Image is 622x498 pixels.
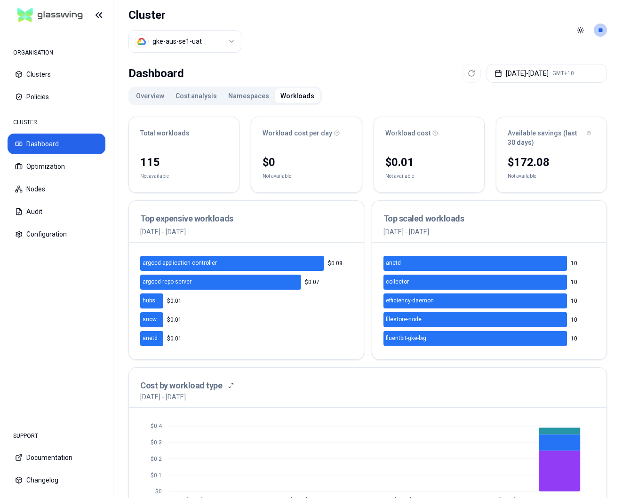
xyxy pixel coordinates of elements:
[140,155,228,170] div: 115
[128,30,241,53] button: Select a value
[385,155,473,170] div: $0.01
[140,172,169,181] div: Not available
[275,88,320,103] button: Workloads
[8,224,105,245] button: Configuration
[140,227,352,237] p: [DATE] - [DATE]
[8,113,105,132] div: CLUSTER
[140,379,223,392] h3: Cost by workload type
[8,447,105,468] button: Documentation
[8,427,105,445] div: SUPPORT
[151,456,162,462] tspan: $0.2
[8,470,105,490] button: Changelog
[130,88,170,103] button: Overview
[385,172,414,181] div: Not available
[8,201,105,222] button: Audit
[14,4,87,26] img: GlassWing
[128,64,184,83] div: Dashboard
[223,88,275,103] button: Namespaces
[8,134,105,154] button: Dashboard
[263,128,350,138] div: Workload cost per day
[140,128,228,138] div: Total workloads
[8,64,105,85] button: Clusters
[155,488,162,495] tspan: $0
[508,172,536,181] div: Not available
[263,155,350,170] div: $0
[508,155,595,170] div: $172.08
[486,64,607,83] button: [DATE]-[DATE]GMT+10
[140,392,186,402] p: [DATE] - [DATE]
[140,212,352,225] h3: Top expensive workloads
[8,43,105,62] div: ORGANISATION
[128,8,241,23] h1: Cluster
[137,37,146,46] img: gcp
[151,423,162,429] tspan: $0.4
[385,128,473,138] div: Workload cost
[8,87,105,107] button: Policies
[8,156,105,177] button: Optimization
[170,88,223,103] button: Cost analysis
[8,179,105,199] button: Nodes
[552,70,574,77] span: GMT+10
[383,227,596,237] p: [DATE] - [DATE]
[263,172,291,181] div: Not available
[508,128,595,147] div: Available savings (last 30 days)
[151,472,162,479] tspan: $0.1
[152,37,202,46] div: gke-aus-se1-uat
[383,212,596,225] h3: Top scaled workloads
[151,439,162,446] tspan: $0.3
